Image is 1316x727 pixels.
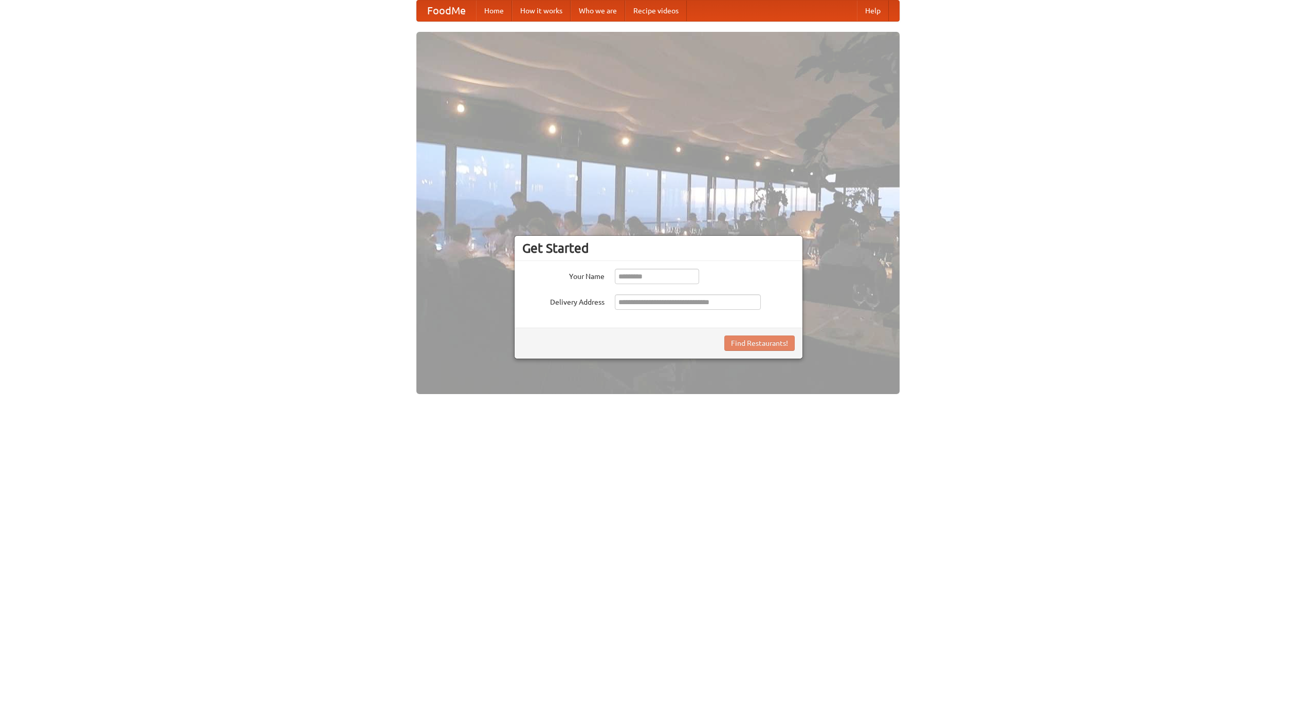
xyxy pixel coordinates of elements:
button: Find Restaurants! [724,335,795,351]
a: Help [857,1,889,21]
a: Home [476,1,512,21]
a: FoodMe [417,1,476,21]
a: Who we are [571,1,625,21]
label: Your Name [522,269,605,282]
label: Delivery Address [522,294,605,307]
h3: Get Started [522,240,795,256]
a: How it works [512,1,571,21]
a: Recipe videos [625,1,687,21]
